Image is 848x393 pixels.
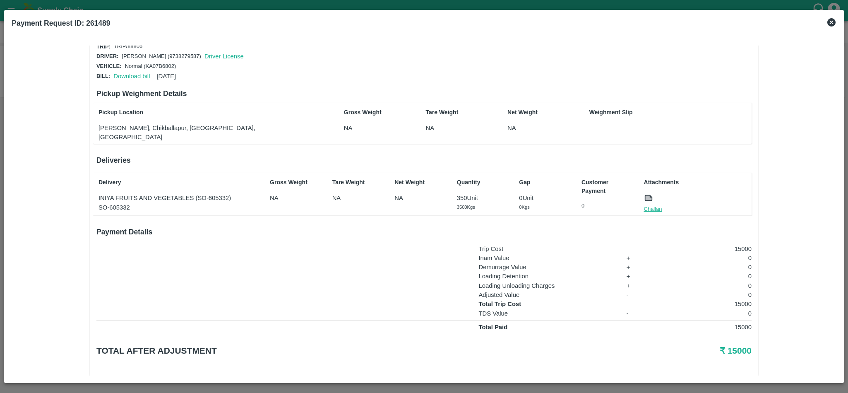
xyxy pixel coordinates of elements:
p: Quantity [457,178,508,187]
p: TDS Value [478,309,615,318]
span: Trip: [96,43,111,50]
p: + [627,272,649,281]
p: TRIP/88806 [114,43,142,51]
p: NA [332,193,384,203]
span: 0 Kgs [519,205,529,210]
p: [PERSON_NAME], Chikballapur, [GEOGRAPHIC_DATA], [GEOGRAPHIC_DATA] [98,123,313,142]
p: NA [507,123,559,133]
span: Bill: [96,73,110,79]
p: 0 [581,202,633,210]
h6: Deliveries [96,154,752,166]
p: 0 [661,309,752,318]
p: Inam Value [478,253,615,263]
strong: Total Paid [478,324,507,330]
p: 350 Unit [457,193,508,203]
p: Net Weight [394,178,446,187]
p: INIYA FRUITS AND VEGETABLES (SO-605332) [98,193,259,203]
a: Download bill [113,73,150,80]
span: [DATE] [156,73,176,80]
p: + [627,281,649,290]
p: 0 [661,281,752,290]
span: 3500 Kgs [457,205,475,210]
p: Trip Cost [478,244,615,253]
p: Normal (KA07B6802) [125,63,176,70]
p: Tare Weight [332,178,384,187]
p: 0 [661,290,752,299]
p: Loading Unloading Charges [478,281,615,290]
p: 15000 [661,244,752,253]
p: - [627,290,649,299]
p: 15000 [661,323,752,332]
p: 0 [661,253,752,263]
span: Vehicle: [96,63,122,69]
p: 15000 [661,299,752,309]
p: Adjusted Value [478,290,615,299]
p: [PERSON_NAME] (9738279587) [122,53,201,60]
p: Delivery [98,178,259,187]
h5: ₹ 15000 [533,345,752,357]
h6: Payment Details [96,226,752,238]
p: SO-605332 [98,203,259,212]
p: Tare Weight [425,108,477,117]
p: Gross Weight [344,108,395,117]
a: Driver License [204,53,244,60]
p: 0 Unit [519,193,570,203]
p: Pickup Location [98,108,313,117]
h5: Total after adjustment [96,345,533,357]
p: + [627,253,649,263]
p: Net Weight [507,108,559,117]
p: Weighment Slip [589,108,750,117]
p: - [627,309,649,318]
p: 0 [661,272,752,281]
strong: Total Trip Cost [478,301,521,307]
a: Challan [644,205,662,213]
p: Gross Weight [270,178,321,187]
p: Attachments [644,178,750,187]
p: NA [394,193,446,203]
p: NA [425,123,477,133]
p: NA [344,123,395,133]
b: Payment Request ID: 261489 [12,19,110,27]
p: + [627,263,649,272]
p: Demurrage Value [478,263,615,272]
p: NA [270,193,321,203]
p: Customer Payment [581,178,633,195]
p: Loading Detention [478,272,615,281]
h6: Pickup Weighment Details [96,88,752,99]
p: 0 [661,263,752,272]
p: Gap [519,178,570,187]
span: Driver: [96,53,118,59]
